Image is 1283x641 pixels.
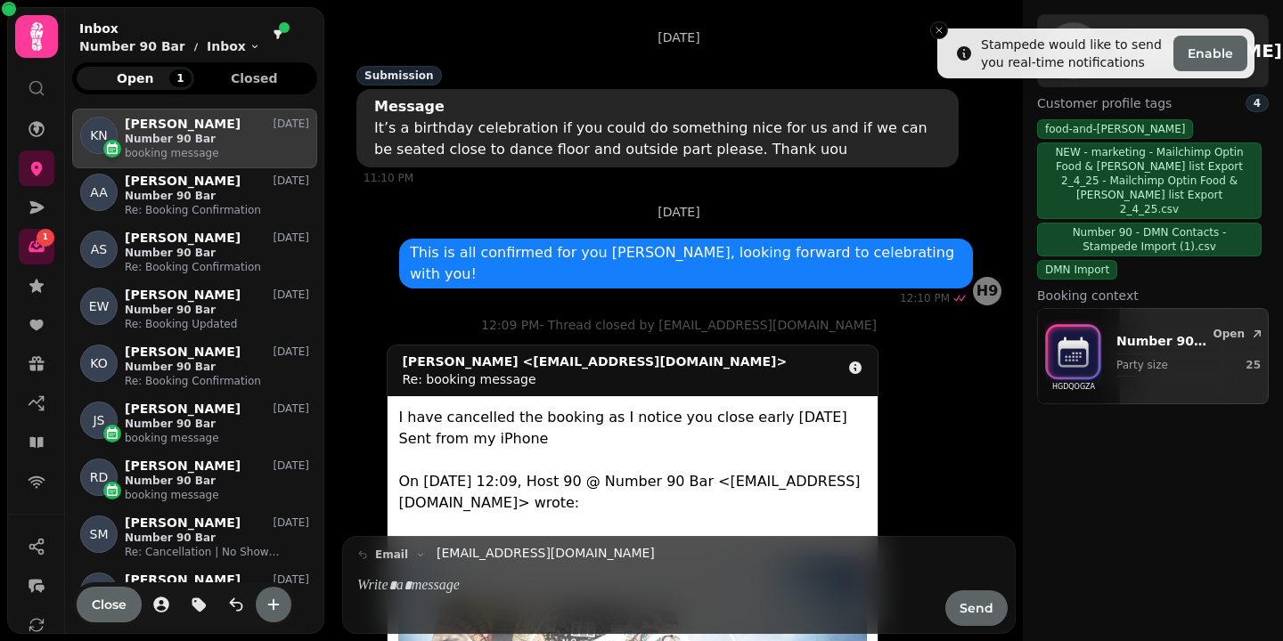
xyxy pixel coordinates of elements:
[1246,358,1261,372] p: 25
[125,458,241,474] p: [PERSON_NAME]
[981,36,1166,71] div: Stampede would like to send you real-time notifications
[658,28,699,46] p: [DATE]
[900,291,952,305] div: 12:10 PM
[125,260,309,274] p: Re: Booking Confirmation
[125,488,309,502] p: booking message
[125,231,241,246] p: [PERSON_NAME]
[79,20,260,37] h2: Inbox
[1037,94,1172,112] span: Customer profile tags
[125,132,309,146] p: Number 90 Bar
[168,69,192,88] div: 1
[181,587,217,622] button: tag-thread
[89,297,110,315] span: EW
[125,515,241,531] p: [PERSON_NAME]
[196,67,314,90] button: Closed
[1045,316,1102,393] img: bookings-icon
[125,474,309,488] p: Number 90 Bar
[402,370,787,388] div: Re: booking message
[125,531,309,545] p: Number 90 Bar
[1173,36,1247,71] button: Enable
[273,231,309,245] p: [DATE]
[91,240,107,258] span: AS
[125,374,309,388] p: Re: Booking Confirmation
[840,353,870,383] button: detail
[92,598,127,611] span: Close
[1037,223,1262,256] div: Number 90 - DMN Contacts - Stampede Import (1).csv
[1206,323,1271,345] button: Open
[125,117,241,132] p: [PERSON_NAME]
[1037,119,1193,139] div: food-and-[PERSON_NAME]
[77,67,194,90] button: Open1
[218,587,254,622] button: is-read
[1037,287,1269,304] label: Booking context
[210,72,299,85] span: Closed
[273,345,309,359] p: [DATE]
[1045,316,1261,396] div: bookings-iconHGDQOGZANumber 90 BarParty size25Open
[43,231,48,244] span: 1
[273,458,309,473] p: [DATE]
[273,174,309,188] p: [DATE]
[125,431,309,445] p: booking message
[273,288,309,302] p: [DATE]
[1214,329,1245,339] span: Open
[125,246,309,260] p: Number 90 Bar
[125,174,241,189] p: [PERSON_NAME]
[267,24,289,45] button: filter
[960,602,993,614] span: Send
[125,189,309,203] p: Number 90 Bar
[410,242,962,285] p: This is all confirmed for you [PERSON_NAME], looking forward to celebrating with you!
[356,66,442,85] div: Submission
[273,515,309,530] p: [DATE]
[945,590,1008,626] button: Send
[374,118,948,160] div: It’s a birthday celebration if you could do something nice for us and if we can be seated close t...
[72,109,317,626] div: grid
[1037,260,1117,280] div: DMN Import
[207,37,260,55] button: Inbox
[398,428,867,450] div: Sent from my iPhone
[350,544,433,565] button: email
[364,171,959,185] div: 11:10 PM
[1246,94,1269,112] div: 4
[93,411,104,429] span: JS
[481,316,877,334] div: 12:09 PM - Thread closed by [EMAIL_ADDRESS][DOMAIN_NAME]
[125,417,309,431] p: Number 90 Bar
[1052,378,1095,396] p: HGDQOGZA
[90,183,108,201] span: AA
[90,525,109,543] span: SM
[125,146,309,160] p: booking message
[402,353,787,370] div: [PERSON_NAME] <[EMAIL_ADDRESS][DOMAIN_NAME]>
[125,303,309,317] p: Number 90 Bar
[374,96,445,118] div: Message
[125,402,241,417] p: [PERSON_NAME]
[125,317,309,331] p: Re: Booking Updated
[125,572,241,588] p: [PERSON_NAME]
[273,402,309,416] p: [DATE]
[273,572,309,587] p: [DATE]
[1116,332,1217,350] p: Number 90 Bar
[658,203,699,221] p: [DATE]
[79,37,260,55] nav: breadcrumb
[256,587,291,622] button: create-convo
[398,471,867,535] blockquote: On [DATE] 12:09, Host 90 @ Number 90 Bar <[EMAIL_ADDRESS][DOMAIN_NAME]> wrote:
[125,360,309,374] p: Number 90 Bar
[125,288,241,303] p: [PERSON_NAME]
[437,544,655,563] a: [EMAIL_ADDRESS][DOMAIN_NAME]
[125,345,241,360] p: [PERSON_NAME]
[977,284,999,298] span: H9
[90,354,107,372] span: KO
[1037,142,1262,219] div: NEW - marketing - Mailchimp Optin Food & [PERSON_NAME] list Export 2_4_25 - Mailchimp Optin Food ...
[90,126,108,144] span: KN
[273,117,309,131] p: [DATE]
[19,229,54,264] a: 1
[125,203,309,217] p: Re: Booking Confirmation
[930,21,948,39] button: Close toast
[91,72,180,85] span: Open
[90,468,109,486] span: RD
[79,37,185,55] p: Number 90 Bar
[77,587,142,622] button: Close
[125,545,309,559] p: Re: Cancellation | No Show Charge
[1116,358,1217,372] p: Party size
